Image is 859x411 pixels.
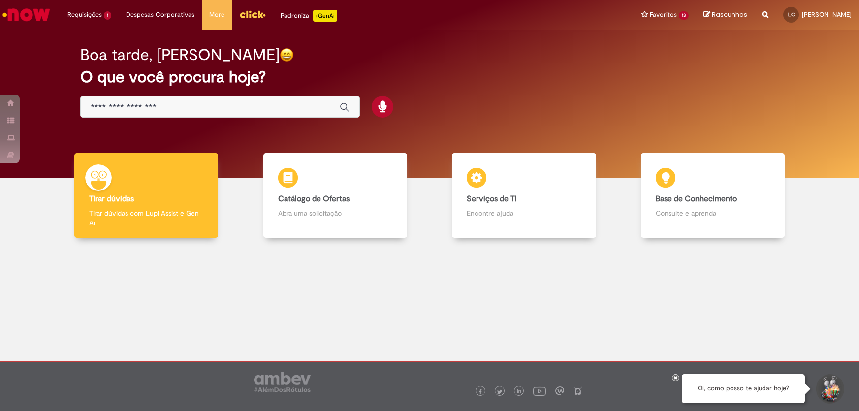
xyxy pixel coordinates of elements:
img: logo_footer_facebook.png [478,389,483,394]
b: Serviços de TI [467,194,517,204]
a: Rascunhos [703,10,747,20]
div: Padroniza [281,10,337,22]
span: Rascunhos [712,10,747,19]
img: ServiceNow [1,5,52,25]
span: Despesas Corporativas [126,10,194,20]
p: Encontre ajuda [467,208,581,218]
img: happy-face.png [280,48,294,62]
span: 13 [679,11,689,20]
p: Abra uma solicitação [278,208,392,218]
a: Serviços de TI Encontre ajuda [430,153,619,238]
b: Tirar dúvidas [89,194,134,204]
img: click_logo_yellow_360x200.png [239,7,266,22]
h2: Boa tarde, [PERSON_NAME] [80,46,280,63]
img: logo_footer_naosei.png [573,386,582,395]
img: logo_footer_linkedin.png [517,389,522,395]
span: 1 [104,11,111,20]
a: Catálogo de Ofertas Abra uma solicitação [241,153,430,238]
img: logo_footer_youtube.png [533,384,546,397]
img: logo_footer_workplace.png [555,386,564,395]
span: Requisições [67,10,102,20]
a: Base de Conhecimento Consulte e aprenda [618,153,807,238]
span: [PERSON_NAME] [802,10,852,19]
div: Oi, como posso te ajudar hoje? [682,374,805,403]
img: logo_footer_twitter.png [497,389,502,394]
p: +GenAi [313,10,337,22]
h2: O que você procura hoje? [80,68,779,86]
p: Tirar dúvidas com Lupi Assist e Gen Ai [89,208,203,228]
span: Favoritos [650,10,677,20]
span: LC [788,11,795,18]
button: Iniciar Conversa de Suporte [815,374,844,404]
img: logo_footer_ambev_rotulo_gray.png [254,372,311,392]
b: Base de Conhecimento [656,194,737,204]
b: Catálogo de Ofertas [278,194,350,204]
a: Tirar dúvidas Tirar dúvidas com Lupi Assist e Gen Ai [52,153,241,238]
span: More [209,10,224,20]
p: Consulte e aprenda [656,208,770,218]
